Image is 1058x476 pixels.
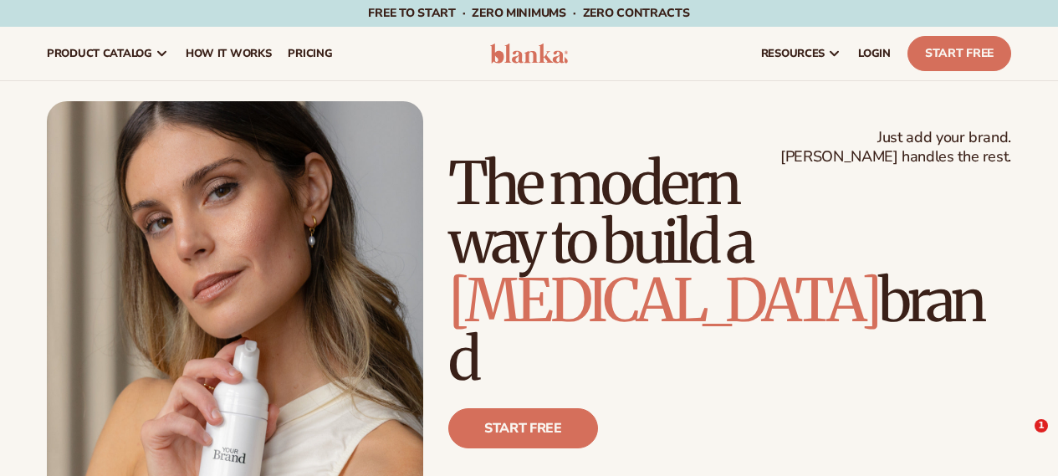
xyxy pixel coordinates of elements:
[47,47,152,60] span: product catalog
[368,5,689,21] span: Free to start · ZERO minimums · ZERO contracts
[279,27,340,80] a: pricing
[448,154,1011,388] h1: The modern way to build a brand
[177,27,280,80] a: How It Works
[907,36,1011,71] a: Start Free
[38,27,177,80] a: product catalog
[288,47,332,60] span: pricing
[448,264,878,337] span: [MEDICAL_DATA]
[761,47,825,60] span: resources
[186,47,272,60] span: How It Works
[1035,419,1048,432] span: 1
[780,128,1011,167] span: Just add your brand. [PERSON_NAME] handles the rest.
[858,47,891,60] span: LOGIN
[1000,419,1040,459] iframe: Intercom live chat
[753,27,850,80] a: resources
[850,27,899,80] a: LOGIN
[490,44,569,64] img: logo
[448,408,598,448] a: Start free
